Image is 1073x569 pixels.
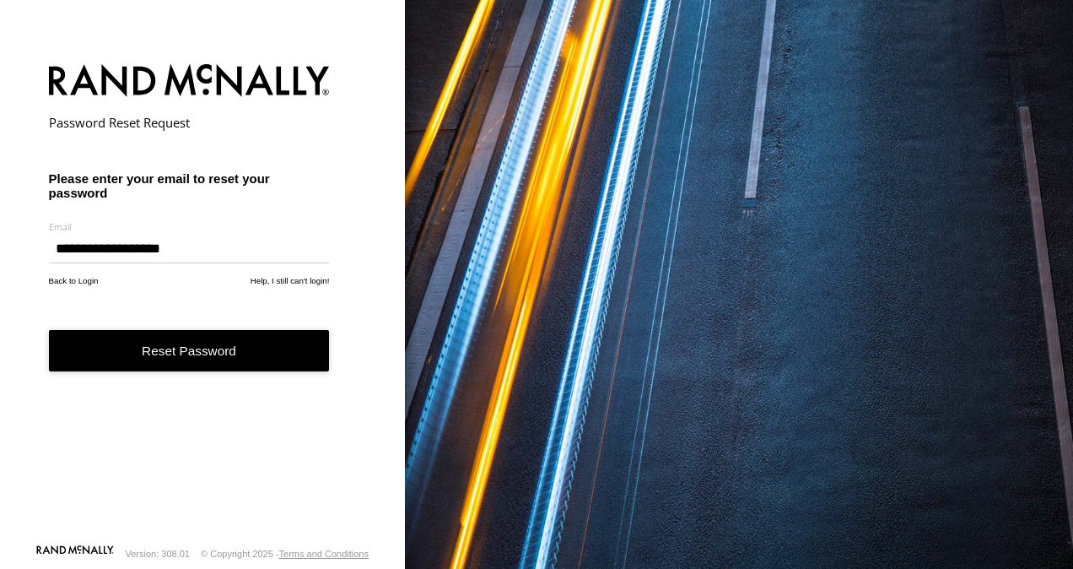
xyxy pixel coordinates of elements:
label: Email [49,220,330,233]
a: Help, I still can't login! [251,276,330,285]
div: Version: 308.01 [126,549,190,559]
a: Back to Login [49,276,99,285]
a: Terms and Conditions [279,549,369,559]
img: Rand McNally [49,61,330,104]
div: © Copyright 2025 - [201,549,369,559]
h2: Password Reset Request [49,114,330,131]
a: Visit our Website [36,545,114,562]
button: Reset Password [49,330,330,371]
h3: Please enter your email to reset your password [49,171,330,200]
